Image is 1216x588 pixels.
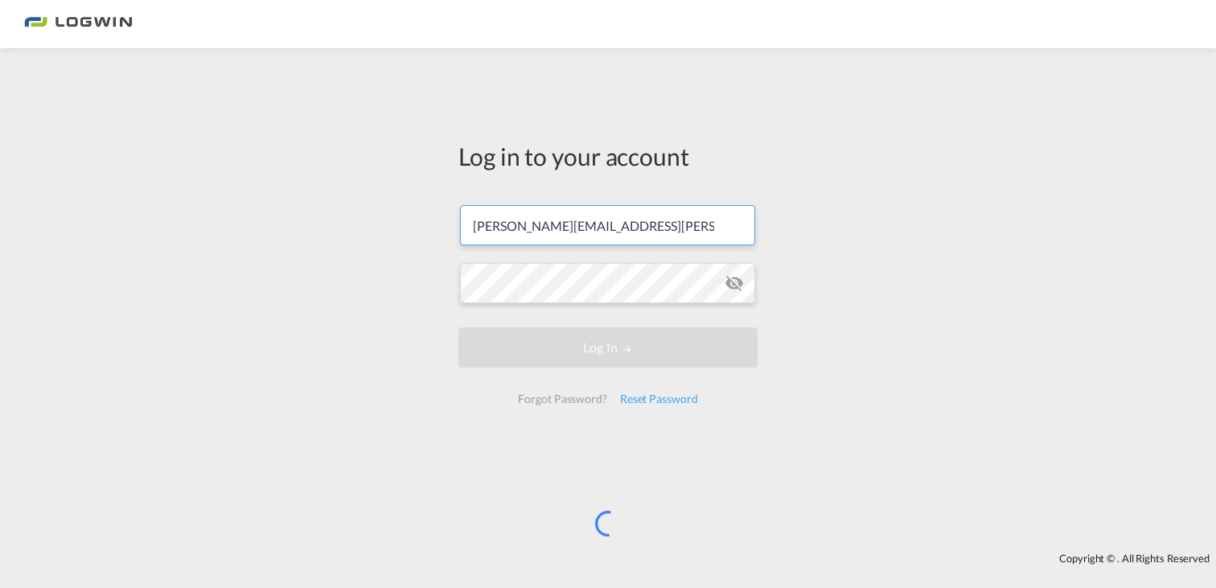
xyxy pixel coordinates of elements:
md-icon: icon-eye-off [725,273,744,293]
div: Log in to your account [458,139,758,173]
img: bc73a0e0d8c111efacd525e4c8ad7d32.png [24,6,133,43]
input: Enter email/phone number [460,205,755,245]
button: LOGIN [458,327,758,368]
div: Reset Password [614,384,705,413]
div: Forgot Password? [511,384,613,413]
